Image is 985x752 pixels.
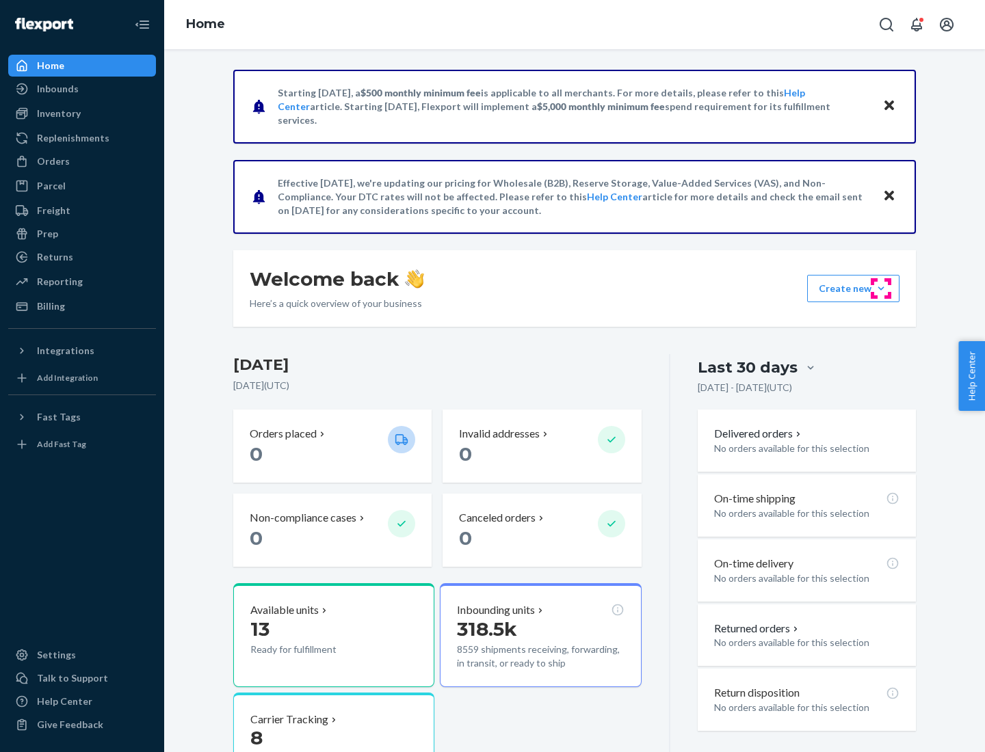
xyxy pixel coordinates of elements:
[8,150,156,172] a: Orders
[457,617,517,641] span: 318.5k
[8,406,156,428] button: Fast Tags
[457,643,624,670] p: 8559 shipments receiving, forwarding, in transit, or ready to ship
[873,11,900,38] button: Open Search Box
[250,267,424,291] h1: Welcome back
[8,55,156,77] a: Home
[8,271,156,293] a: Reporting
[459,442,472,466] span: 0
[459,426,540,442] p: Invalid addresses
[8,295,156,317] a: Billing
[457,602,535,618] p: Inbounding units
[714,701,899,714] p: No orders available for this selection
[37,250,73,264] div: Returns
[8,667,156,689] a: Talk to Support
[459,510,536,526] p: Canceled orders
[8,644,156,666] a: Settings
[714,491,796,507] p: On-time shipping
[250,617,270,641] span: 13
[37,179,66,193] div: Parcel
[250,726,263,749] span: 8
[8,714,156,736] button: Give Feedback
[8,246,156,268] a: Returns
[8,127,156,149] a: Replenishments
[405,269,424,288] img: hand-wave emoji
[698,381,792,394] p: [DATE] - [DATE] ( UTC )
[37,718,103,731] div: Give Feedback
[250,643,377,656] p: Ready for fulfillment
[714,636,899,649] p: No orders available for this selection
[440,583,641,687] button: Inbounding units318.5k8559 shipments receiving, forwarding, in transit, or ready to ship
[8,103,156,124] a: Inventory
[8,223,156,245] a: Prep
[587,191,642,202] a: Help Center
[714,556,793,572] p: On-time delivery
[459,526,472,550] span: 0
[360,87,481,98] span: $500 monthly minimum fee
[37,372,98,384] div: Add Integration
[250,510,356,526] p: Non-compliance cases
[37,438,86,450] div: Add Fast Tag
[714,572,899,585] p: No orders available for this selection
[8,433,156,455] a: Add Fast Tag
[15,18,73,31] img: Flexport logo
[537,100,665,112] span: $5,000 monthly minimum fee
[8,367,156,389] a: Add Integration
[714,507,899,520] p: No orders available for this selection
[714,442,899,455] p: No orders available for this selection
[37,671,108,685] div: Talk to Support
[278,86,869,127] p: Starting [DATE], a is applicable to all merchants. For more details, please refer to this article...
[37,59,64,72] div: Home
[958,341,985,411] button: Help Center
[250,442,263,466] span: 0
[8,175,156,197] a: Parcel
[714,621,801,636] button: Returned orders
[250,526,263,550] span: 0
[37,344,94,358] div: Integrations
[233,379,642,392] p: [DATE] ( UTC )
[37,107,81,120] div: Inventory
[8,340,156,362] button: Integrations
[250,426,317,442] p: Orders placed
[8,200,156,221] a: Freight
[37,82,79,96] div: Inbounds
[129,11,156,38] button: Close Navigation
[37,227,58,241] div: Prep
[186,16,225,31] a: Home
[250,712,328,727] p: Carrier Tracking
[698,357,798,378] div: Last 30 days
[233,354,642,376] h3: [DATE]
[903,11,930,38] button: Open notifications
[8,78,156,100] a: Inbounds
[37,648,76,662] div: Settings
[880,187,898,206] button: Close
[37,275,83,288] div: Reporting
[37,299,65,313] div: Billing
[714,685,800,701] p: Return disposition
[233,494,432,567] button: Non-compliance cases 0
[37,155,70,168] div: Orders
[233,409,432,483] button: Orders placed 0
[714,426,804,442] button: Delivered orders
[250,602,319,618] p: Available units
[443,494,641,567] button: Canceled orders 0
[933,11,960,38] button: Open account menu
[37,410,81,424] div: Fast Tags
[175,5,236,44] ol: breadcrumbs
[278,176,869,217] p: Effective [DATE], we're updating our pricing for Wholesale (B2B), Reserve Storage, Value-Added Se...
[250,297,424,310] p: Here’s a quick overview of your business
[8,690,156,712] a: Help Center
[807,275,899,302] button: Create new
[37,204,70,217] div: Freight
[880,96,898,116] button: Close
[233,583,434,687] button: Available units13Ready for fulfillment
[37,131,109,145] div: Replenishments
[37,695,92,708] div: Help Center
[443,409,641,483] button: Invalid addresses 0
